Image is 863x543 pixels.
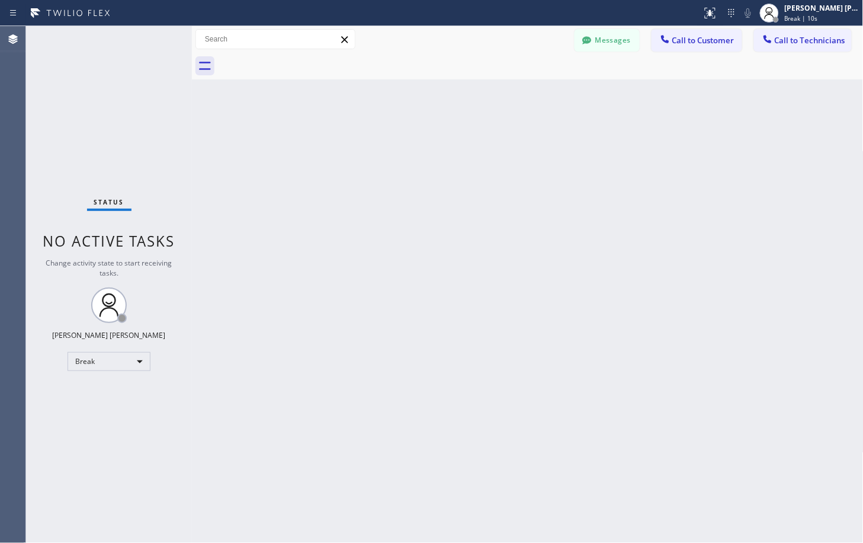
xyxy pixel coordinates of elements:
span: Change activity state to start receiving tasks. [46,258,172,278]
div: Break [68,352,150,371]
button: Call to Technicians [754,29,852,52]
button: Call to Customer [652,29,742,52]
button: Messages [575,29,640,52]
span: No active tasks [43,231,175,251]
div: [PERSON_NAME] [PERSON_NAME] [53,330,166,340]
input: Search [196,30,355,49]
span: Call to Technicians [775,35,845,46]
span: Status [94,198,124,206]
span: Call to Customer [672,35,734,46]
div: [PERSON_NAME] [PERSON_NAME] [785,3,859,13]
span: Break | 10s [785,14,818,23]
button: Mute [740,5,756,21]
